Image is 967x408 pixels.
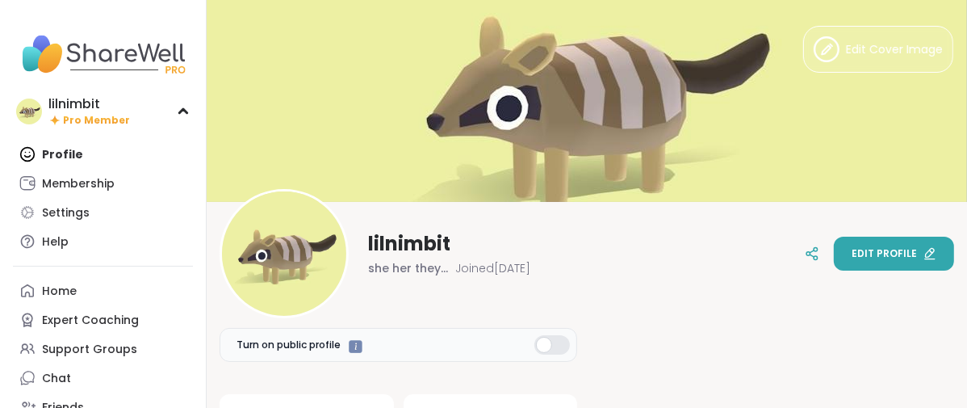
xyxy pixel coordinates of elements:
span: Pro Member [63,114,130,128]
a: Support Groups [13,334,193,364]
a: Membership [13,169,193,198]
span: lilnimbit [368,231,450,257]
span: Joined [DATE] [455,260,530,276]
a: Expert Coaching [13,305,193,334]
div: lilnimbit [48,95,130,113]
div: Settings [42,205,90,221]
span: Edit profile [852,246,917,261]
img: ShareWell Nav Logo [13,26,193,82]
span: she her they them [368,260,449,276]
div: Expert Coaching [42,313,139,329]
div: Home [42,284,77,300]
span: Edit Cover Image [846,41,943,58]
a: Home [13,276,193,305]
div: Chat [42,371,71,387]
a: Settings [13,198,193,227]
button: Edit Cover Image [803,26,953,73]
img: lilnimbit [222,191,346,316]
a: Help [13,227,193,256]
div: Help [42,234,69,250]
div: Membership [42,176,115,192]
button: Edit profile [834,237,954,271]
iframe: Spotlight [349,340,362,354]
div: Support Groups [42,342,137,358]
a: Chat [13,364,193,393]
img: lilnimbit [16,99,42,124]
span: Turn on public profile [237,338,341,352]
